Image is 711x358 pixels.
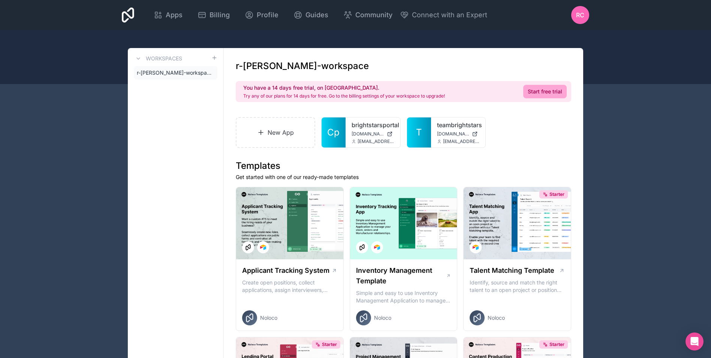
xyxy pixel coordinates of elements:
span: Noloco [374,314,391,322]
a: [DOMAIN_NAME] [352,131,394,137]
button: Connect with an Expert [400,10,487,20]
a: [DOMAIN_NAME] [437,131,480,137]
p: Create open positions, collect applications, assign interviewers, centralise candidate feedback a... [242,279,337,294]
a: New App [236,117,315,148]
h1: Applicant Tracking System [242,265,329,276]
h1: Templates [236,160,571,172]
a: Guides [287,7,334,23]
span: Cp [327,126,340,138]
a: Community [337,7,398,23]
span: Guides [305,10,328,20]
img: Airtable Logo [374,244,380,250]
span: Starter [549,341,564,347]
a: teambrightstars [437,120,480,129]
a: Billing [192,7,236,23]
span: RC [576,11,584,20]
h1: r-[PERSON_NAME]-workspace [236,60,369,72]
img: Airtable Logo [473,244,479,250]
a: brightstarsportal [352,120,394,129]
h2: You have a 14 days free trial, on [GEOGRAPHIC_DATA]. [243,84,445,92]
a: T [407,117,431,147]
span: Billing [210,10,230,20]
span: Community [355,10,392,20]
a: Start free trial [523,85,567,98]
h3: Workspaces [146,55,182,62]
h1: Inventory Management Template [356,265,446,286]
div: Open Intercom Messenger [686,332,704,350]
a: Workspaces [134,54,182,63]
span: Starter [549,191,564,197]
p: Try any of our plans for 14 days for free. Go to the billing settings of your workspace to upgrade! [243,93,445,99]
span: Starter [322,341,337,347]
a: Cp [322,117,346,147]
span: [DOMAIN_NAME] [437,131,469,137]
span: [EMAIL_ADDRESS][DOMAIN_NAME] [443,138,480,144]
h1: Talent Matching Template [470,265,554,276]
span: Apps [166,10,183,20]
span: Connect with an Expert [412,10,487,20]
span: Profile [257,10,278,20]
span: r-[PERSON_NAME]-workspace [137,69,211,77]
p: Identify, source and match the right talent to an open project or position with our Talent Matchi... [470,279,565,294]
span: T [416,126,422,138]
span: [DOMAIN_NAME] [352,131,384,137]
span: Noloco [488,314,505,322]
img: Airtable Logo [260,244,266,250]
span: [EMAIL_ADDRESS][DOMAIN_NAME] [358,138,394,144]
p: Simple and easy to use Inventory Management Application to manage your stock, orders and Manufact... [356,289,451,304]
a: Profile [239,7,284,23]
span: Noloco [260,314,277,322]
a: Apps [148,7,189,23]
a: r-[PERSON_NAME]-workspace [134,66,217,80]
p: Get started with one of our ready-made templates [236,173,571,181]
